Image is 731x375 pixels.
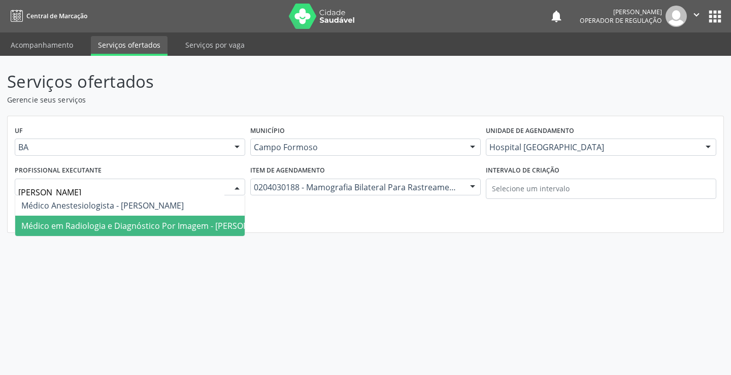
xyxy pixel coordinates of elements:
[250,123,285,139] label: Município
[486,163,559,179] label: Intervalo de criação
[687,6,706,27] button: 
[15,123,23,139] label: UF
[666,6,687,27] img: img
[15,163,102,179] label: Profissional executante
[178,36,252,54] a: Serviços por vaga
[580,16,662,25] span: Operador de regulação
[254,182,460,192] span: 0204030188 - Mamografia Bilateral Para Rastreamento
[91,36,168,56] a: Serviços ofertados
[18,142,224,152] span: BA
[250,163,325,179] label: Item de agendamento
[489,142,695,152] span: Hospital [GEOGRAPHIC_DATA]
[254,142,460,152] span: Campo Formoso
[486,123,574,139] label: Unidade de agendamento
[21,200,184,211] span: Médico Anestesiologista - [PERSON_NAME]
[26,12,87,20] span: Central de Marcação
[7,94,509,105] p: Gerencie seus serviços
[21,220,278,231] span: Médico em Radiologia e Diagnóstico Por Imagem - [PERSON_NAME]
[691,9,702,20] i: 
[580,8,662,16] div: [PERSON_NAME]
[7,69,509,94] p: Serviços ofertados
[486,179,716,199] input: Selecione um intervalo
[4,36,80,54] a: Acompanhamento
[7,8,87,24] a: Central de Marcação
[706,8,724,25] button: apps
[549,9,563,23] button: notifications
[18,182,224,202] input: Selecione um profissional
